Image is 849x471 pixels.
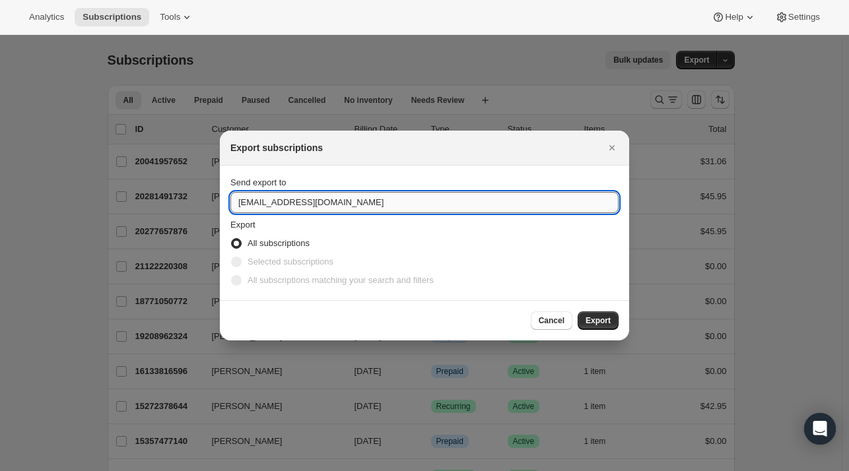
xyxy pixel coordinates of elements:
button: Analytics [21,8,72,26]
button: Export [578,311,619,330]
span: Export [586,315,611,326]
button: Tools [152,8,201,26]
span: Cancel [539,315,564,326]
span: Send export to [230,177,287,187]
div: Open Intercom Messenger [804,413,836,445]
button: Subscriptions [75,8,149,26]
span: Subscriptions [83,12,141,22]
h2: Export subscriptions [230,141,323,154]
button: Help [704,8,764,26]
span: Settings [788,12,820,22]
span: Selected subscriptions [248,257,333,267]
span: Tools [160,12,180,22]
span: All subscriptions matching your search and filters [248,275,434,285]
button: Close [603,139,621,157]
button: Settings [767,8,828,26]
button: Cancel [531,311,572,330]
span: Help [725,12,743,22]
span: Analytics [29,12,64,22]
span: All subscriptions [248,238,310,248]
span: Export [230,220,255,230]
